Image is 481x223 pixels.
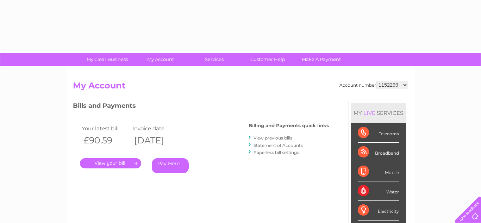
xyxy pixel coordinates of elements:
[358,162,399,181] div: Mobile
[358,123,399,143] div: Telecoms
[78,53,136,66] a: My Clear Business
[80,124,131,133] td: Your latest bill
[73,101,329,113] h3: Bills and Payments
[73,81,408,94] h2: My Account
[254,143,303,148] a: Statement of Accounts
[249,123,329,128] h4: Billing and Payments quick links
[131,133,181,148] th: [DATE]
[131,124,181,133] td: Invoice date
[358,143,399,162] div: Broadband
[152,158,189,173] a: Pay Here
[358,181,399,201] div: Water
[132,53,190,66] a: My Account
[254,150,299,155] a: Paperless bill settings
[358,201,399,220] div: Electricity
[80,158,141,168] a: .
[339,81,408,89] div: Account number
[254,135,292,141] a: View previous bills
[351,103,406,123] div: MY SERVICES
[362,110,377,116] div: LIVE
[292,53,350,66] a: Make A Payment
[239,53,297,66] a: Customer Help
[80,133,131,148] th: £90.59
[185,53,243,66] a: Services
